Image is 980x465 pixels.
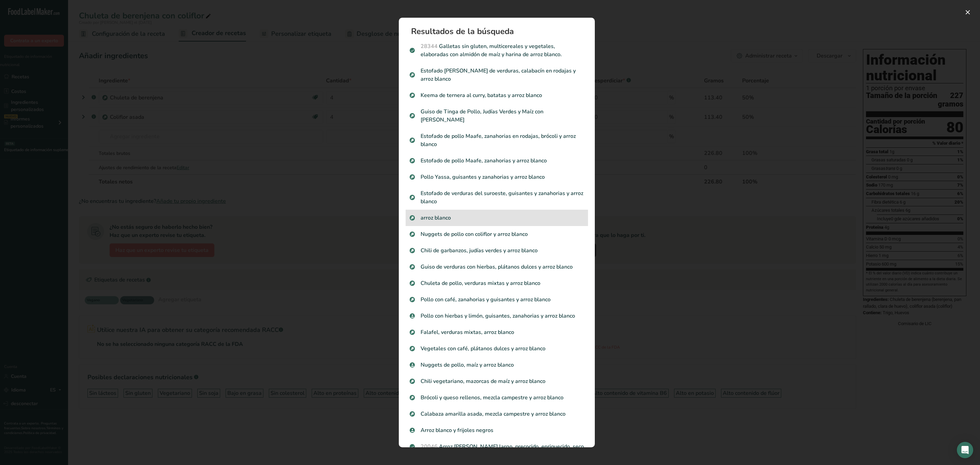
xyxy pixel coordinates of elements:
img: Subreceta [410,93,415,98]
img: Subreceta [410,346,415,351]
img: Subreceta [410,412,415,417]
font: arroz blanco [421,214,451,222]
font: Vegetales con café, plátanos dulces y arroz blanco [421,345,545,352]
font: Arroz [PERSON_NAME] largo, precocido, enriquecido, seco [439,443,584,450]
font: Guiso de Tinga de Pollo, Judías Verdes y Maíz con [PERSON_NAME] [421,108,543,124]
img: Subreceta [410,175,415,180]
font: Pollo con hierbas y limón, guisantes, zanahorias y arroz blanco [421,312,575,320]
font: Chili vegetariano, mazorcas de maíz y arroz blanco [421,378,545,385]
img: Subreceta [410,330,415,335]
img: Subreceta [410,73,415,78]
font: Chili de garbanzos, judías verdes y arroz blanco [421,247,538,254]
img: Subreceta [410,264,415,270]
font: Estofado de pollo Maafe, zanahorias en rodajas, brócoli y arroz blanco [421,132,576,148]
font: Arroz blanco y frijoles negros [421,427,493,434]
img: Subreceta [410,158,415,163]
img: Subreceta [410,379,415,384]
font: Pollo con café, zanahorias y guisantes y arroz blanco [421,296,551,303]
font: Falafel, verduras mixtas, arroz blanco [421,328,514,336]
font: Resultados de la búsqueda [411,26,514,37]
font: Nuggets de pollo con coliflor y arroz blanco [421,230,528,238]
font: Estofado de pollo Maafe, zanahorias y arroz blanco [421,157,547,164]
div: Abrir Intercom Messenger [957,442,973,458]
font: Keema de ternera al curry, batatas y arroz blanco [421,92,542,99]
font: Estofado [PERSON_NAME] de verduras, calabacín en rodajas y arroz blanco [421,67,576,83]
img: Subreceta [410,248,415,253]
img: Subreceta [410,138,415,143]
img: Subreceta [410,395,415,400]
font: Nuggets de pollo, maíz y arroz blanco [421,361,514,369]
font: Estofado de verduras del suroeste, guisantes y zanahorias y arroz blanco [421,190,583,205]
font: Brócoli y queso rellenos, mezcla campestre y arroz blanco [421,394,563,401]
img: Subreceta [410,297,415,302]
font: Pollo Yassa, guisantes y zanahorias y arroz blanco [421,173,545,181]
font: 20046 [421,443,438,450]
font: 28344 [421,43,438,50]
img: Subreceta [410,232,415,237]
img: Subreceta [410,195,415,200]
img: Subreceta [410,215,415,221]
font: Galletas sin gluten, multicereales y vegetales, elaboradas con almidón de maíz y harina de arroz ... [421,43,562,58]
font: Calabaza amarilla asada, mezcla campestre y arroz blanco [421,410,566,418]
font: Guiso de verduras con hierbas, plátanos dulces y arroz blanco [421,263,573,271]
img: Subreceta [410,113,415,118]
font: Chuleta de pollo, verduras mixtas y arroz blanco [421,279,540,287]
img: Subreceta [410,281,415,286]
